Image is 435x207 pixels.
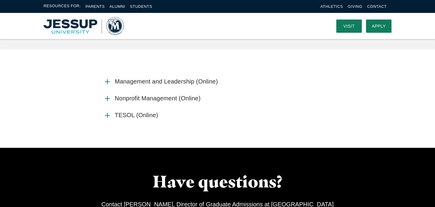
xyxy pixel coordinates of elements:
[115,111,158,119] span: TESOL (Online)
[43,3,81,10] span: Resources For:
[93,172,342,191] h2: Have questions?
[130,4,152,9] a: Students
[43,17,124,35] a: Home
[115,78,218,85] span: Management and Leadership (Online)
[367,4,387,9] a: Contact
[115,95,201,102] span: Nonprofit Management (Online)
[348,4,362,9] a: Giving
[366,20,391,33] a: Apply
[336,20,362,33] a: Visit
[43,17,124,35] img: Multnomah University Logo
[85,4,105,9] a: Parents
[320,4,343,9] a: Athletics
[109,4,125,9] a: Alumni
